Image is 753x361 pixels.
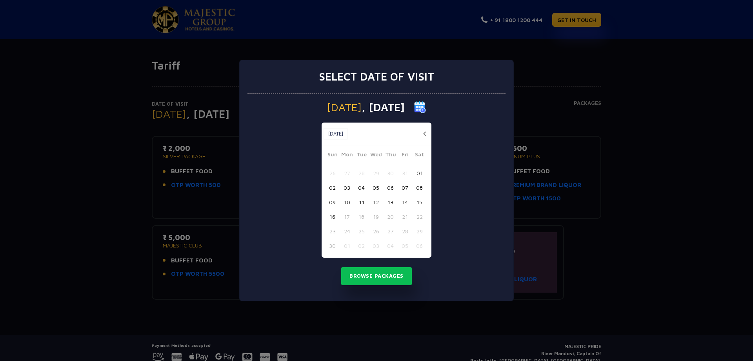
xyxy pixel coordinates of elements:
[325,238,340,253] button: 30
[354,166,369,180] button: 28
[383,166,398,180] button: 30
[354,150,369,161] span: Tue
[327,102,362,113] span: [DATE]
[354,180,369,195] button: 04
[340,180,354,195] button: 03
[354,238,369,253] button: 02
[369,209,383,224] button: 19
[414,101,426,113] img: calender icon
[369,166,383,180] button: 29
[383,195,398,209] button: 13
[398,209,412,224] button: 21
[369,238,383,253] button: 03
[398,166,412,180] button: 31
[383,238,398,253] button: 04
[412,209,427,224] button: 22
[325,166,340,180] button: 26
[354,195,369,209] button: 11
[354,209,369,224] button: 18
[412,150,427,161] span: Sat
[325,150,340,161] span: Sun
[340,195,354,209] button: 10
[383,150,398,161] span: Thu
[325,195,340,209] button: 09
[325,224,340,238] button: 23
[340,209,354,224] button: 17
[340,224,354,238] button: 24
[340,238,354,253] button: 01
[325,209,340,224] button: 16
[319,70,434,83] h3: Select date of visit
[412,224,427,238] button: 29
[383,224,398,238] button: 27
[412,238,427,253] button: 06
[398,238,412,253] button: 05
[354,224,369,238] button: 25
[398,195,412,209] button: 14
[369,195,383,209] button: 12
[340,166,354,180] button: 27
[369,180,383,195] button: 05
[398,150,412,161] span: Fri
[362,102,405,113] span: , [DATE]
[383,209,398,224] button: 20
[412,180,427,195] button: 08
[324,128,347,140] button: [DATE]
[369,224,383,238] button: 26
[325,180,340,195] button: 02
[412,195,427,209] button: 15
[369,150,383,161] span: Wed
[383,180,398,195] button: 06
[398,224,412,238] button: 28
[341,267,412,285] button: Browse Packages
[412,166,427,180] button: 01
[340,150,354,161] span: Mon
[398,180,412,195] button: 07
